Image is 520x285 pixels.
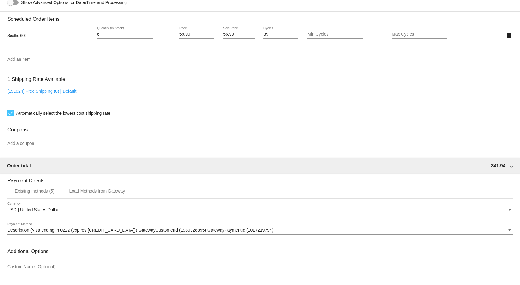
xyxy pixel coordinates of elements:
mat-select: Payment Method [7,228,513,233]
h3: 1 Shipping Rate Available [7,73,65,86]
input: Min Cycles [307,32,363,37]
a: [151024] Free Shipping (0) | Default [7,89,76,94]
h3: Payment Details [7,173,513,184]
span: Soothe 600 [7,33,26,38]
input: Add an item [7,57,513,62]
input: Custom Name (Optional) [7,265,63,269]
span: Description (Visa ending in 0222 (expires [CREDIT_CARD_DATA])) GatewayCustomerId (1989328895) Gat... [7,228,273,233]
span: USD | United States Dollar [7,207,59,212]
h3: Additional Options [7,248,513,254]
div: Load Methods from Gateway [69,189,125,194]
mat-icon: delete [505,32,513,39]
mat-select: Currency [7,207,513,212]
span: 341.94 [491,163,505,168]
span: Order total [7,163,31,168]
input: Cycles [263,32,298,37]
input: Price [179,32,214,37]
span: Automatically select the lowest cost shipping rate [16,109,110,117]
input: Max Cycles [392,32,447,37]
input: Sale Price [223,32,255,37]
input: Add a coupon [7,141,513,146]
input: Quantity (In Stock) [97,32,153,37]
h3: Coupons [7,122,513,133]
h3: Scheduled Order Items [7,11,513,22]
div: Existing methods (5) [15,189,55,194]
